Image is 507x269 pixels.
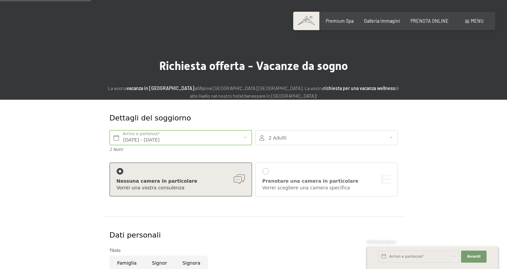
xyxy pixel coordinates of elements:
div: Dettagli del soggiorno [110,113,349,123]
div: Titolo [110,247,398,254]
span: Menu [471,18,484,24]
span: Richiesta offerta - Vacanze da sogno [159,59,348,73]
div: Nessuna camera in particolare [117,178,245,185]
div: Prenotare una camera in particolare [262,178,391,185]
span: Avanti [467,254,481,259]
strong: richiesta per una vacanza wellness [323,85,395,91]
a: Premium Spa [326,18,354,24]
p: La vostra all'Alpine [GEOGRAPHIC_DATA] [GEOGRAPHIC_DATA]. La vostra di alto livello nel nostro ho... [106,85,401,100]
a: PRENOTA ONLINE [410,18,449,24]
div: Dati personali [110,230,398,241]
a: Galleria immagini [364,18,400,24]
div: Vorrei scegliere una camera specifica [262,185,391,191]
div: 2 Notti [110,147,252,153]
div: Vorrei una vostra consulenza [117,185,245,191]
strong: vacanza in [GEOGRAPHIC_DATA] [127,85,194,91]
button: Avanti [461,251,487,263]
span: Richiesta express [367,240,396,244]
